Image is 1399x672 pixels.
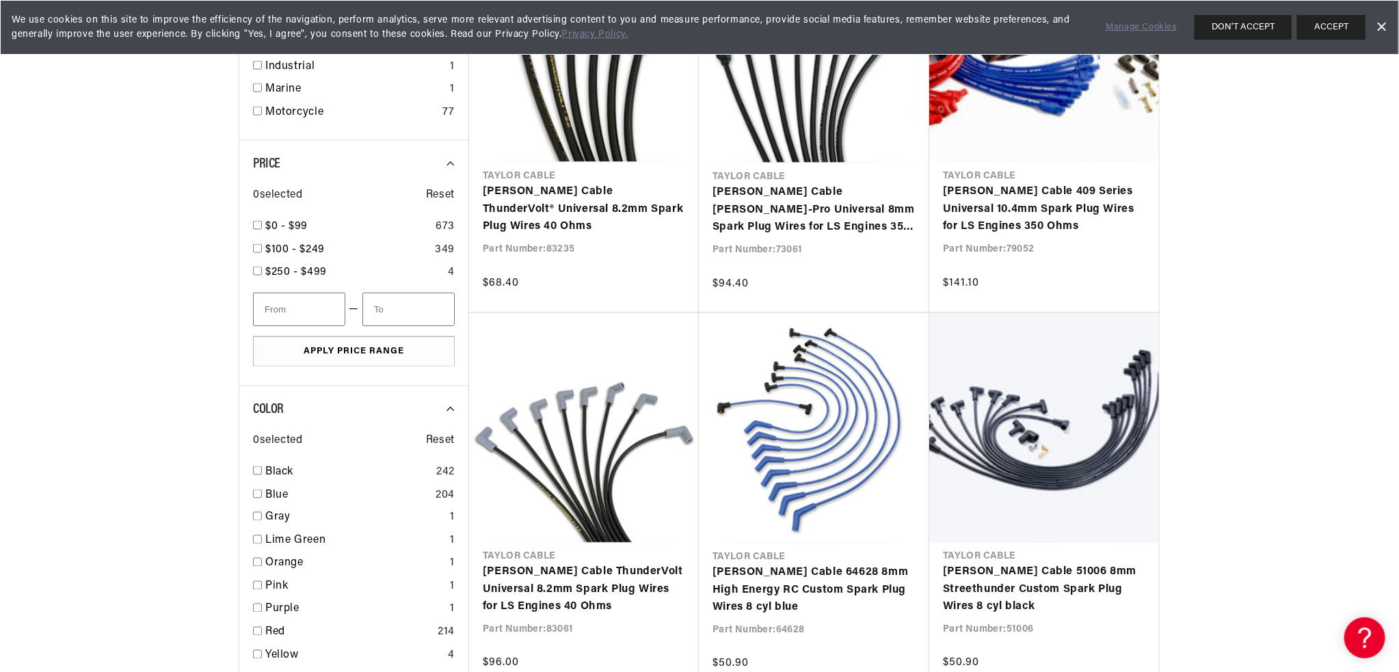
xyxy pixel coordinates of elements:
[253,432,302,450] span: 0 selected
[562,29,628,40] a: Privacy Policy.
[253,187,302,204] span: 0 selected
[435,241,455,259] div: 349
[1297,15,1365,40] button: ACCEPT
[943,183,1145,236] a: [PERSON_NAME] Cable 409 Series Universal 10.4mm Spark Plug Wires for LS Engines 350 Ohms
[450,533,455,550] div: 1
[438,624,455,642] div: 214
[12,13,1087,42] span: We use cookies on this site to improve the efficiency of the navigation, perform analytics, serve...
[265,58,444,76] a: Industrial
[265,244,325,255] span: $100 - $249
[426,432,455,450] span: Reset
[265,533,444,550] a: Lime Green
[450,601,455,619] div: 1
[426,187,455,204] span: Reset
[265,463,431,481] a: Black
[265,555,444,573] a: Orange
[450,81,455,98] div: 1
[265,578,444,596] a: Pink
[265,81,444,98] a: Marine
[253,293,345,326] input: From
[253,403,284,416] span: Color
[362,293,455,326] input: To
[442,104,455,122] div: 77
[450,555,455,573] div: 1
[265,221,308,232] span: $0 - $99
[943,564,1145,617] a: [PERSON_NAME] Cable 51006 8mm Streethunder Custom Spark Plug Wires 8 cyl black
[265,267,327,278] span: $250 - $499
[1371,17,1391,38] a: Dismiss Banner
[483,564,685,617] a: [PERSON_NAME] Cable ThunderVolt Universal 8.2mm Spark Plug Wires for LS Engines 40 Ohms
[483,183,685,236] a: [PERSON_NAME] Cable ThunderVolt® Universal 8.2mm Spark Plug Wires 40 Ohms
[712,565,916,617] a: [PERSON_NAME] Cable 64628 8mm High Energy RC Custom Spark Plug Wires 8 cyl blue
[1106,21,1177,35] a: Manage Cookies
[349,301,359,319] span: —
[265,104,437,122] a: Motorcycle
[448,647,455,665] div: 4
[712,184,916,237] a: [PERSON_NAME] Cable [PERSON_NAME]-Pro Universal 8mm Spark Plug Wires for LS Engines 350 Ohms
[448,264,455,282] div: 4
[265,487,430,505] a: Blue
[265,624,432,642] a: Red
[1195,15,1292,40] button: DON'T ACCEPT
[253,336,455,367] button: Apply Price Range
[450,509,455,527] div: 1
[265,509,444,527] a: Gray
[450,578,455,596] div: 1
[436,218,455,236] div: 673
[265,601,444,619] a: Purple
[450,58,455,76] div: 1
[436,487,455,505] div: 204
[265,647,442,665] a: Yellow
[253,157,280,171] span: Price
[436,463,455,481] div: 242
